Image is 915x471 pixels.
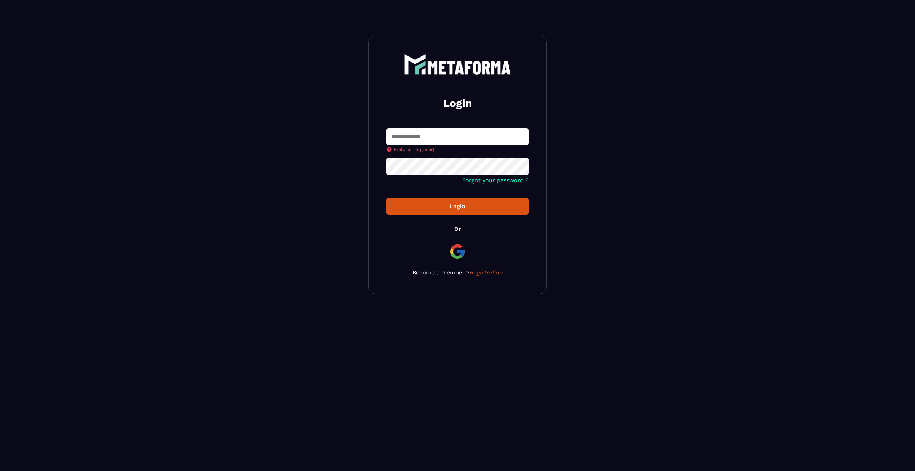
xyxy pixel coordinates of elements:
[449,243,466,260] img: google
[394,147,434,152] span: Field is required
[386,198,529,215] button: Login
[470,269,503,276] a: Registration
[392,203,523,210] div: Login
[395,96,520,110] h2: Login
[386,269,529,276] p: Become a member ?
[404,54,511,75] img: logo
[386,54,529,75] a: logo
[454,225,461,232] p: Or
[462,177,529,184] a: Forgot your password ?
